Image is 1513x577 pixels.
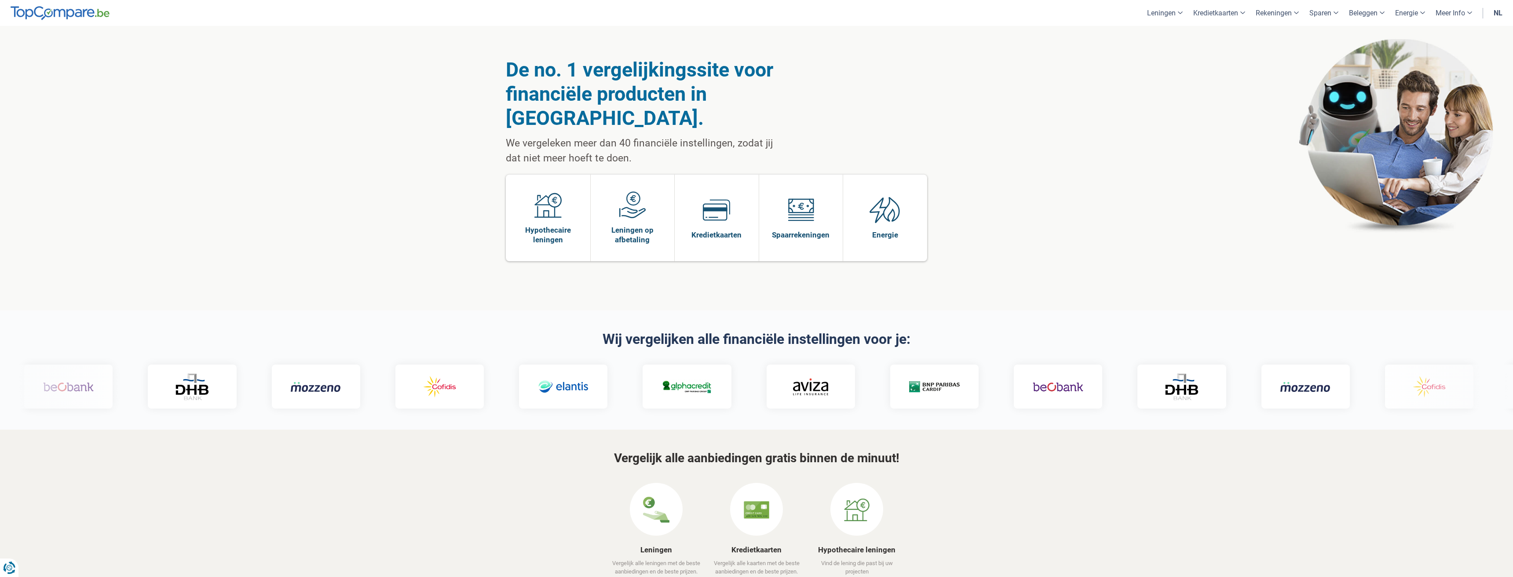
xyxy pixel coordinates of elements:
[619,191,646,219] img: Leningen op afbetaling
[703,196,730,223] img: Kredietkaarten
[772,230,830,240] span: Spaarrekeningen
[537,374,588,400] img: Elantis
[675,175,759,261] a: Kredietkaarten Kredietkaarten
[506,58,782,130] h1: De no. 1 vergelijkingssite voor financiële producten in [GEOGRAPHIC_DATA].
[506,175,590,261] a: Hypothecaire leningen Hypothecaire leningen
[909,381,959,392] img: Cardif
[844,497,870,523] img: Hypothecaire leningen
[870,196,900,223] img: Energie
[506,332,1007,347] h2: Wij vergelijken alle financiële instellingen voor je:
[731,545,782,554] a: Kredietkaarten
[872,230,898,240] span: Energie
[506,136,782,166] p: We vergeleken meer dan 40 financiële instellingen, zodat jij dat niet meer hoeft te doen.
[643,497,669,523] img: Leningen
[1280,381,1330,392] img: Mozzeno
[414,374,464,400] img: Cofidis
[174,373,209,400] img: DHB Bank
[759,175,843,261] a: Spaarrekeningen Spaarrekeningen
[743,497,770,523] img: Kredietkaarten
[793,378,828,395] img: Aviza
[510,225,586,245] span: Hypothecaire leningen
[595,225,670,245] span: Leningen op afbetaling
[691,230,742,240] span: Kredietkaarten
[818,545,895,554] a: Hypothecaire leningen
[843,175,927,261] a: Energie Energie
[506,452,1007,465] h3: Vergelijk alle aanbiedingen gratis binnen de minuut!
[787,196,815,223] img: Spaarrekeningen
[1032,374,1083,400] img: Beobank
[534,191,562,219] img: Hypothecaire leningen
[640,545,672,554] a: Leningen
[1164,373,1199,400] img: DHB Bank
[661,379,712,394] img: Alphacredit
[290,381,341,392] img: Mozzeno
[591,175,675,261] a: Leningen op afbetaling Leningen op afbetaling
[11,6,110,20] img: TopCompare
